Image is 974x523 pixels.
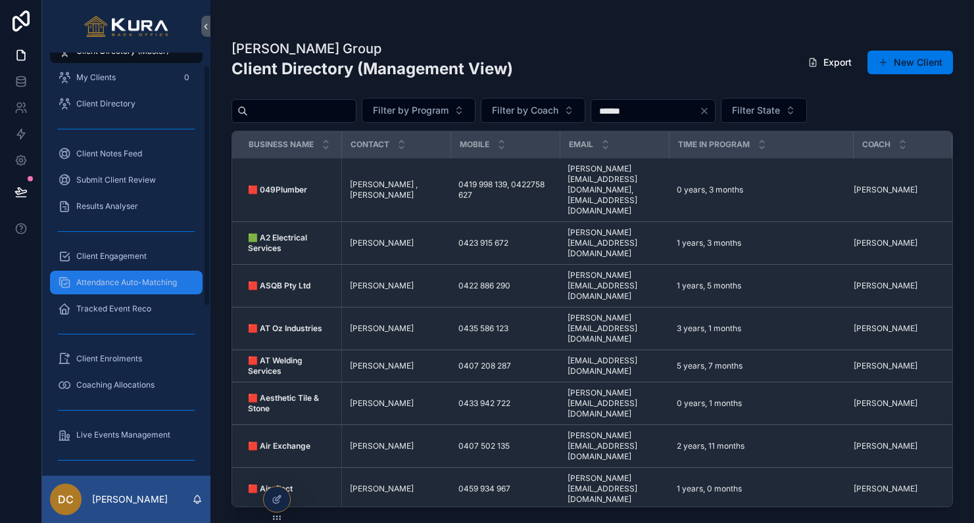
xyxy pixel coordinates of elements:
[350,398,414,409] span: [PERSON_NAME]
[76,99,135,109] span: Client Directory
[458,179,552,200] a: 0419 998 139, 0422758 627
[678,139,750,150] span: Time in Program
[248,484,333,494] a: 🟥 Aireflect
[350,323,443,334] a: [PERSON_NAME]
[862,139,890,150] span: Coach
[854,441,936,451] a: [PERSON_NAME]
[568,473,661,505] a: [PERSON_NAME][EMAIL_ADDRESS][DOMAIN_NAME]
[248,441,333,451] a: 🟥 Air Exchange
[677,238,845,248] a: 1 years, 3 months
[677,398,742,409] span: 0 years, 1 months
[248,355,333,376] a: 🟥 AT Welding Services
[797,51,862,74] button: Export
[568,355,661,376] span: [EMAIL_ADDRESS][DOMAIN_NAME]
[458,484,552,494] a: 0459 934 967
[458,323,508,334] span: 0435 586 123
[854,484,917,494] span: [PERSON_NAME]
[458,361,552,371] a: 0407 208 287
[854,441,917,451] span: [PERSON_NAME]
[50,373,203,397] a: Coaching Allocations
[92,493,168,506] p: [PERSON_NAME]
[249,139,314,150] span: Business Name
[854,484,936,494] a: [PERSON_NAME]
[854,361,936,371] a: [PERSON_NAME]
[50,92,203,116] a: Client Directory
[677,361,743,371] span: 5 years, 7 months
[854,323,936,334] a: [PERSON_NAME]
[460,139,489,150] span: Mobile
[854,185,917,195] span: [PERSON_NAME]
[458,238,508,248] span: 0423 915 672
[350,323,414,334] span: [PERSON_NAME]
[677,281,845,291] a: 1 years, 5 months
[677,484,845,494] a: 1 years, 0 months
[568,270,661,302] a: [PERSON_NAME][EMAIL_ADDRESS][DOMAIN_NAME]
[58,491,74,507] span: DC
[677,441,744,451] span: 2 years, 11 months
[458,361,511,371] span: 0407 208 287
[677,323,741,334] span: 3 years, 1 months
[732,104,780,117] span: Filter State
[458,441,510,451] span: 0407 502 135
[76,251,147,261] span: Client Engagement
[248,233,333,254] a: 🟩 A2 Electrical Services
[50,66,203,89] a: My Clients0
[248,323,322,333] strong: 🟥 AT Oz Industries
[84,16,169,37] img: App logo
[248,393,333,414] a: 🟥 Aesthetic Tile & Stone
[677,398,845,409] a: 0 years, 1 months
[677,281,741,291] span: 1 years, 5 months
[248,185,307,194] strong: 🟥 049Plumber
[231,58,513,80] h2: Client Directory (Management View)
[677,323,845,334] a: 3 years, 1 months
[350,484,414,494] span: [PERSON_NAME]
[677,361,845,371] a: 5 years, 7 months
[458,238,552,248] a: 0423 915 672
[76,380,155,390] span: Coaching Allocations
[458,281,552,291] a: 0422 886 290
[568,388,661,419] a: [PERSON_NAME][EMAIL_ADDRESS][DOMAIN_NAME]
[248,441,310,451] strong: 🟥 Air Exchange
[248,393,321,413] strong: 🟥 Aesthetic Tile & Stone
[721,98,807,123] button: Select Button
[854,281,936,291] a: [PERSON_NAME]
[458,398,510,409] span: 0433 942 722
[867,51,953,74] button: New Client
[350,441,443,451] a: [PERSON_NAME]
[76,277,177,288] span: Attendance Auto-Matching
[350,484,443,494] a: [PERSON_NAME]
[677,484,742,494] span: 1 years, 0 months
[458,281,510,291] span: 0422 886 290
[50,142,203,166] a: Client Notes Feed
[854,398,936,409] a: [PERSON_NAME]
[248,323,333,334] a: 🟥 AT Oz Industries
[76,148,142,159] span: Client Notes Feed
[248,281,310,290] strong: 🟥 ASQB Pty Ltd
[351,139,389,150] span: Contact
[568,313,661,344] a: [PERSON_NAME][EMAIL_ADDRESS][DOMAIN_NAME]
[50,194,203,218] a: Results Analyser
[699,106,715,116] button: Clear
[568,164,661,216] a: [PERSON_NAME][EMAIL_ADDRESS][DOMAIN_NAME], [EMAIL_ADDRESS][DOMAIN_NAME]
[677,238,741,248] span: 1 years, 3 months
[350,238,443,248] a: [PERSON_NAME]
[350,441,414,451] span: [PERSON_NAME]
[568,227,661,259] a: [PERSON_NAME][EMAIL_ADDRESS][DOMAIN_NAME]
[568,430,661,462] span: [PERSON_NAME][EMAIL_ADDRESS][DOMAIN_NAME]
[458,323,552,334] a: 0435 586 123
[350,281,414,291] span: [PERSON_NAME]
[350,361,443,371] a: [PERSON_NAME]
[854,323,917,334] span: [PERSON_NAME]
[50,297,203,321] a: Tracked Event Reco
[50,168,203,192] a: Submit Client Review
[350,179,443,200] a: [PERSON_NAME] , [PERSON_NAME]
[50,271,203,294] a: Attendance Auto-Matching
